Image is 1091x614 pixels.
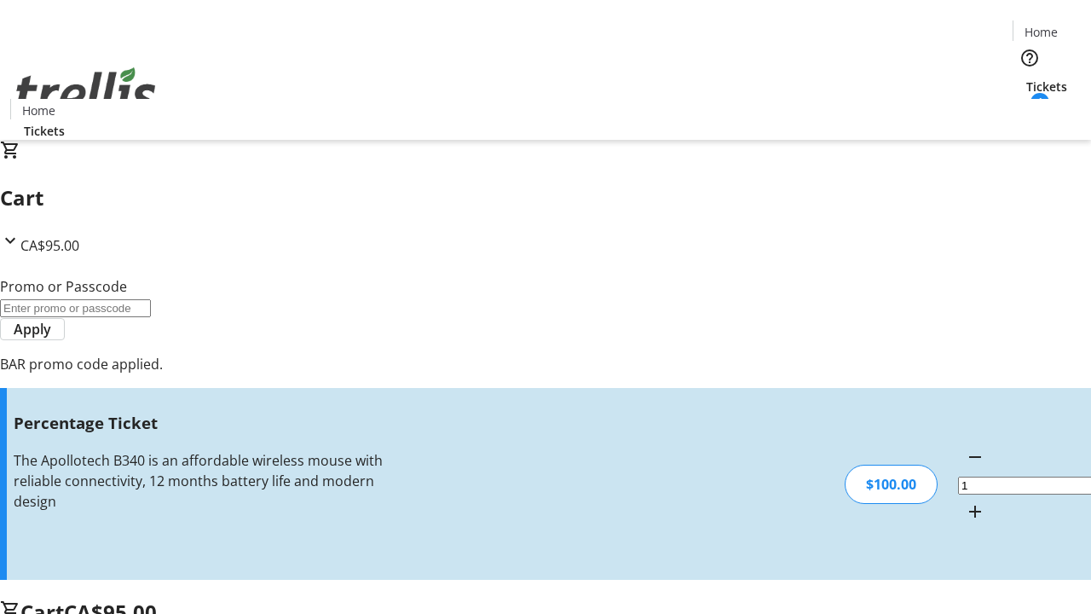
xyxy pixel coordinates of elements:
[10,122,78,140] a: Tickets
[24,122,65,140] span: Tickets
[20,236,79,255] span: CA$95.00
[14,450,386,512] div: The Apollotech B340 is an affordable wireless mouse with reliable connectivity, 12 months battery...
[1013,78,1081,96] a: Tickets
[845,465,938,504] div: $100.00
[14,411,386,435] h3: Percentage Ticket
[10,49,162,134] img: Orient E2E Organization TZ0e4Lxq4E's Logo
[14,319,51,339] span: Apply
[1026,78,1067,96] span: Tickets
[1013,41,1047,75] button: Help
[22,101,55,119] span: Home
[1013,96,1047,130] button: Cart
[1025,23,1058,41] span: Home
[958,440,992,474] button: Decrement by one
[1013,23,1068,41] a: Home
[11,101,66,119] a: Home
[958,495,992,529] button: Increment by one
